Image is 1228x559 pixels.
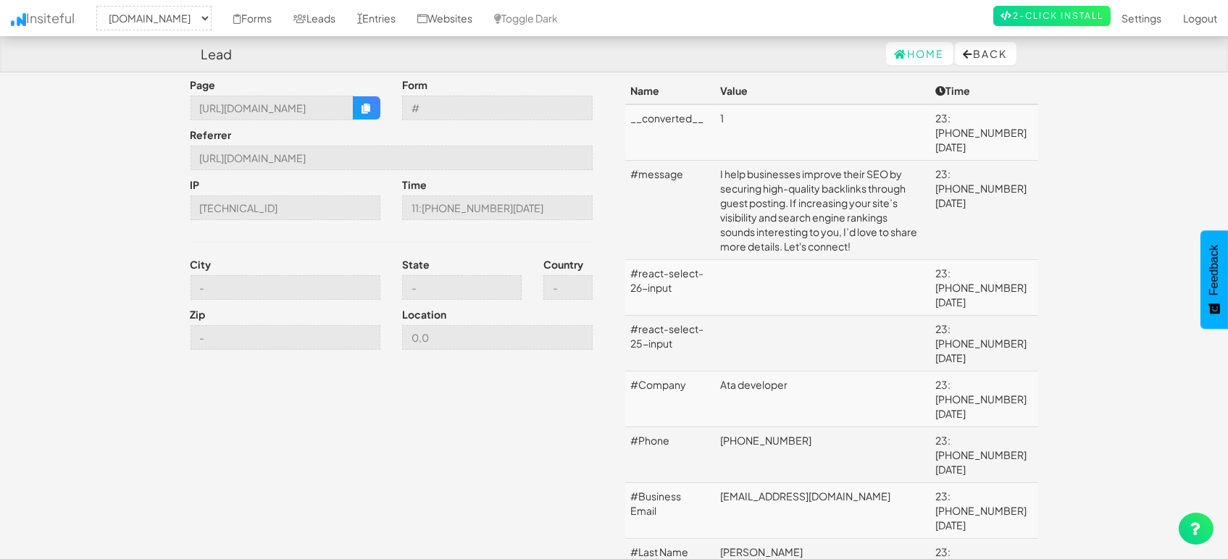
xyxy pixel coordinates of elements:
[543,257,583,272] label: Country
[930,104,1037,161] td: 23:[PHONE_NUMBER][DATE]
[191,127,232,142] label: Referrer
[625,161,715,260] td: #message
[402,307,446,321] label: Location
[191,96,354,120] input: --
[201,47,233,62] h4: Lead
[714,77,930,104] th: Value
[955,42,1016,65] button: Back
[191,177,200,192] label: IP
[930,427,1037,483] td: 23:[PHONE_NUMBER][DATE]
[402,257,430,272] label: State
[191,257,212,272] label: City
[625,260,715,316] td: #react-select-26-input
[714,371,930,427] td: Ata developer
[1208,245,1221,295] span: Feedback
[402,275,522,300] input: --
[543,275,593,300] input: --
[402,196,593,220] input: --
[930,371,1037,427] td: 23:[PHONE_NUMBER][DATE]
[714,427,930,483] td: [PHONE_NUMBER]
[930,260,1037,316] td: 23:[PHONE_NUMBER][DATE]
[625,77,715,104] th: Name
[625,316,715,371] td: #react-select-25-input
[402,177,427,192] label: Time
[191,307,206,321] label: Zip
[625,427,715,483] td: #Phone
[714,483,930,539] td: [EMAIL_ADDRESS][DOMAIN_NAME]
[886,42,953,65] a: Home
[11,13,26,26] img: icon.png
[625,483,715,539] td: #Business Email
[1200,230,1228,329] button: Feedback - Show survey
[930,316,1037,371] td: 23:[PHONE_NUMBER][DATE]
[191,325,381,350] input: --
[625,371,715,427] td: #Company
[191,196,381,220] input: --
[402,96,593,120] input: --
[402,77,427,92] label: Form
[191,275,381,300] input: --
[930,483,1037,539] td: 23:[PHONE_NUMBER][DATE]
[402,325,593,350] input: --
[714,104,930,161] td: 1
[191,146,593,170] input: --
[930,77,1037,104] th: Time
[191,77,216,92] label: Page
[993,6,1111,26] a: 2-Click Install
[714,161,930,260] td: I help businesses improve their SEO by securing high-quality backlinks through guest posting. If ...
[930,161,1037,260] td: 23:[PHONE_NUMBER][DATE]
[625,104,715,161] td: __converted__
